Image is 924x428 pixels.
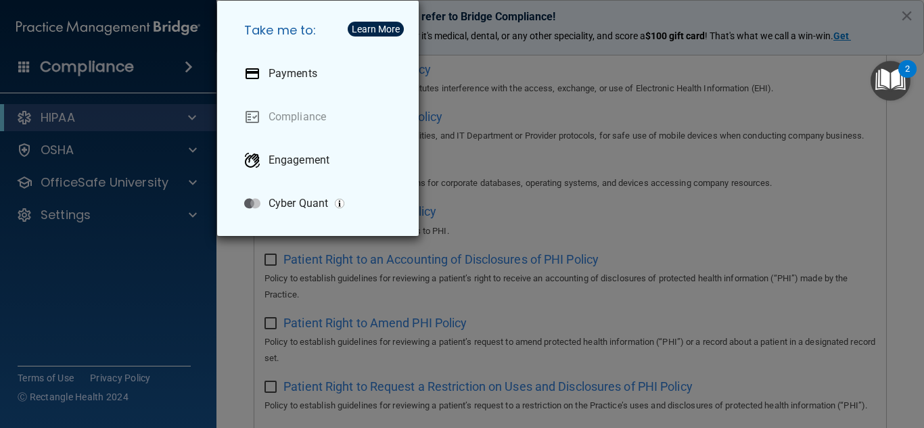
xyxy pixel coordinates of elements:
div: Learn More [352,24,400,34]
a: Payments [233,55,408,93]
p: Payments [269,67,317,80]
a: Compliance [233,98,408,136]
p: Cyber Quant [269,197,328,210]
button: Open Resource Center, 2 new notifications [871,61,910,101]
a: Cyber Quant [233,185,408,222]
h5: Take me to: [233,11,408,49]
p: Engagement [269,153,329,167]
a: Engagement [233,141,408,179]
div: 2 [905,69,910,87]
button: Learn More [348,22,404,37]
